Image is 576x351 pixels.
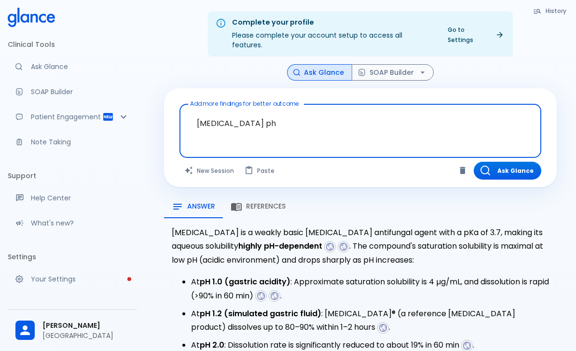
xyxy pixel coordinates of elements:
span: [PERSON_NAME] [42,321,129,331]
button: Paste from clipboard [240,162,280,180]
img: favicons [257,292,265,300]
div: Please complete your account setup to access all features. [232,14,434,54]
div: Patient Reports & Referrals [8,106,137,127]
a: Docugen: Compose a clinical documentation in seconds [8,81,137,102]
p: Your Settings [31,274,129,284]
button: History [528,4,572,18]
img: favicons [339,242,348,251]
li: At : Approximate saturation solubility is 4 µg/mL, and dissolution is rapid (>90% in 60 min) . [191,275,549,303]
div: [PERSON_NAME][GEOGRAPHIC_DATA] [8,314,137,347]
div: Recent updates and feature releases [8,212,137,234]
a: Advanced note-taking [8,131,137,153]
p: What's new? [31,218,129,228]
span: Answer [187,202,215,211]
img: favicons [379,323,387,332]
span: References [246,202,286,211]
strong: pH 1.2 (simulated gastric fluid) [200,308,321,319]
strong: pH 1.0 (gastric acidity) [200,276,290,287]
div: Complete your profile [232,17,434,28]
p: Note Taking [31,137,129,147]
strong: pH 2.0 [200,339,224,351]
img: favicons [463,341,471,350]
label: Add more findings for better outcome [190,99,299,108]
strong: highly pH-dependent [238,240,322,252]
a: Go to Settings [442,23,509,47]
li: At : [MEDICAL_DATA]® (a reference [MEDICAL_DATA] product) dissolves up to 80–90% within 1–2 hours . [191,307,549,335]
p: [MEDICAL_DATA] is a weakly basic [MEDICAL_DATA] antifungal agent with a pKa of 3.7, making its aq... [172,226,549,267]
a: Moramiz: Find ICD10AM codes instantly [8,56,137,77]
li: Clinical Tools [8,33,137,56]
p: Help Center [31,193,129,203]
button: Ask Glance [287,64,352,81]
textarea: [MEDICAL_DATA] ph [186,108,535,139]
button: Ask Glance [474,162,541,180]
button: Clear [455,163,470,178]
button: SOAP Builder [352,64,434,81]
img: favicons [326,242,334,251]
p: Ask Glance [31,62,129,71]
li: Support [8,164,137,187]
p: Patient Engagement [31,112,102,122]
button: Clears all inputs and results. [179,162,240,180]
a: Please complete account setup [8,268,137,290]
img: favicons [270,292,279,300]
li: Settings [8,245,137,268]
p: [GEOGRAPHIC_DATA] [42,331,129,340]
a: Get help from our support team [8,187,137,209]
p: SOAP Builder [31,87,129,97]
